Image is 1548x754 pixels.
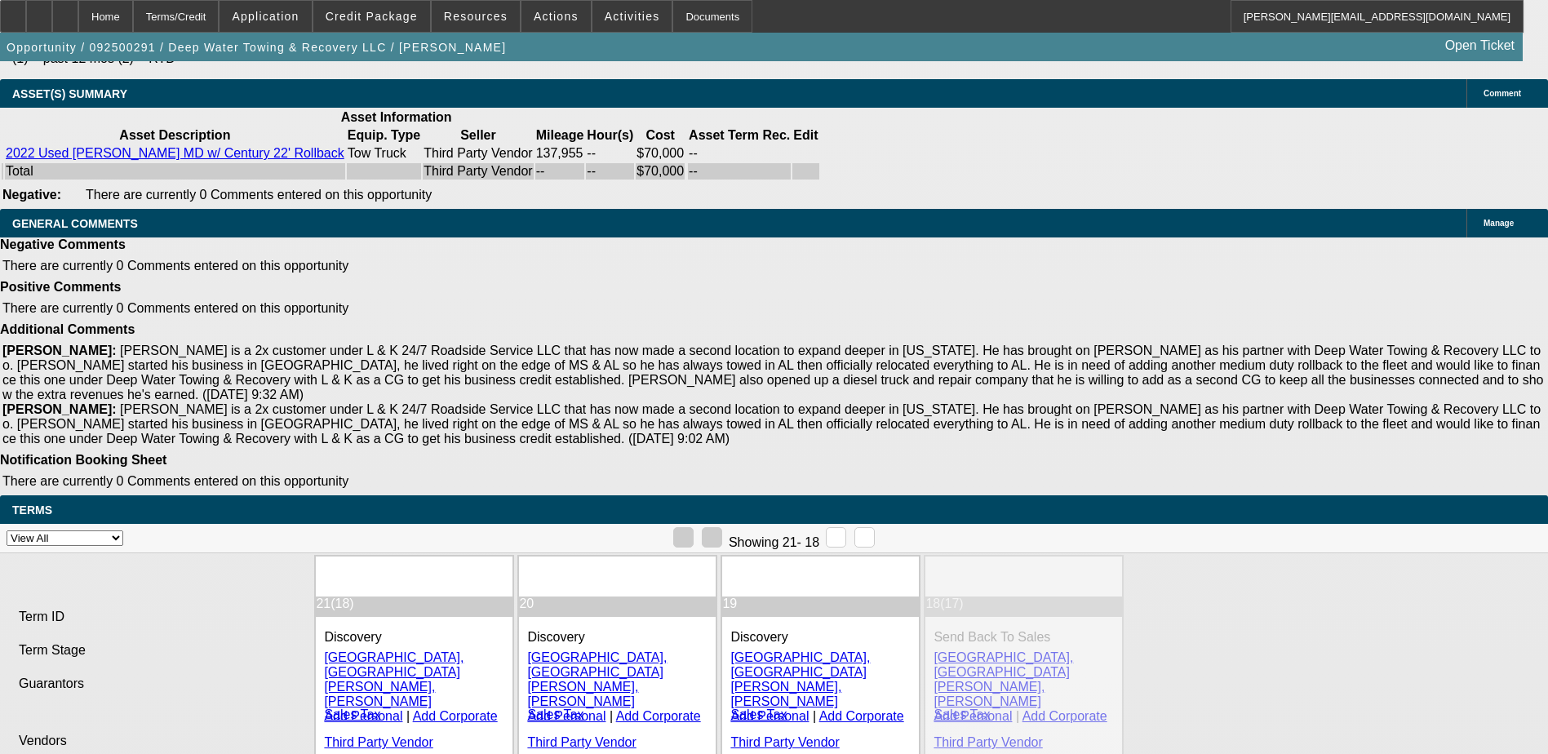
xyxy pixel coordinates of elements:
b: Asset Information [341,110,452,124]
span: ASSET(S) SUMMARY [12,87,127,100]
p: Discovery [730,630,911,645]
button: Application [220,1,311,32]
a: Third Party Vendor [527,735,636,749]
td: Third Party Vendor [423,145,533,162]
p: Discovery [527,630,707,645]
a: Add Corporate [413,709,498,723]
p: Vendors [19,734,294,748]
a: Sales Tax [324,707,380,721]
b: [PERSON_NAME]: [2,402,117,416]
a: [PERSON_NAME], [PERSON_NAME] [934,680,1045,708]
span: There are currently 0 Comments entered on this opportunity [86,188,432,202]
span: GENERAL COMMENTS [12,217,138,230]
span: There are currently 0 Comments entered on this opportunity [2,474,348,488]
p: Guarantors [19,676,294,691]
a: Third Party Vendor [730,735,839,749]
a: 2022 Used [PERSON_NAME] MD w/ Century 22' Rollback [6,146,344,160]
a: Open Ticket [1439,32,1521,60]
a: Third Party Vendor [934,735,1042,749]
span: Activities [605,10,660,23]
a: [GEOGRAPHIC_DATA], [GEOGRAPHIC_DATA] [730,650,870,679]
b: [PERSON_NAME]: [2,344,117,357]
a: Add Corporate [1022,709,1107,723]
button: Activities [592,1,672,32]
span: Showing 21- 18 [729,535,819,549]
a: Sales Tax [730,707,787,721]
a: [PERSON_NAME], [PERSON_NAME] [324,680,435,708]
a: Third Party Vendor [324,735,432,749]
p: 21(18) [316,597,504,611]
a: [GEOGRAPHIC_DATA], [GEOGRAPHIC_DATA] [324,650,464,679]
a: [PERSON_NAME], [PERSON_NAME] [730,680,841,708]
a: [GEOGRAPHIC_DATA], [GEOGRAPHIC_DATA] [527,650,667,679]
p: Discovery [324,630,504,645]
span: Application [232,10,299,23]
a: Sales Tax [527,707,583,721]
td: -- [535,163,585,180]
span: Actions [534,10,579,23]
a: Add Corporate [616,709,701,723]
span: | [1016,709,1019,723]
p: 20 [519,597,707,611]
td: Tow Truck [347,145,421,162]
span: | [406,709,410,723]
th: Edit [792,127,818,144]
b: Negative: [2,188,61,202]
a: [GEOGRAPHIC_DATA], [GEOGRAPHIC_DATA] [934,650,1073,679]
a: [PERSON_NAME], [PERSON_NAME] [527,680,638,708]
p: Term ID [19,610,294,624]
span: Comment [1484,89,1521,98]
b: Hour(s) [587,128,633,142]
p: 19 [722,597,911,611]
td: Third Party Vendor [423,163,533,180]
p: Send Back To Sales [934,630,1114,645]
b: Asset Term Rec. [689,128,790,142]
div: Total [6,164,344,179]
b: Cost [645,128,675,142]
b: Asset Description [119,128,230,142]
th: Asset Term Recommendation [688,127,791,144]
span: Opportunity / 092500291 / Deep Water Towing & Recovery LLC / [PERSON_NAME] [7,41,506,54]
button: Credit Package [313,1,430,32]
td: 137,955 [535,145,585,162]
b: Mileage [536,128,584,142]
p: 18(17) [925,597,1114,611]
span: Terms [12,503,52,517]
span: Resources [444,10,508,23]
td: -- [688,145,791,162]
a: Sales Tax [934,707,990,721]
th: Equip. Type [347,127,421,144]
td: $70,000 [636,145,685,162]
span: Manage [1484,219,1514,228]
button: Resources [432,1,520,32]
span: | [610,709,613,723]
td: $70,000 [636,163,685,180]
span: There are currently 0 Comments entered on this opportunity [2,259,348,273]
span: Credit Package [326,10,418,23]
span: | [813,709,816,723]
td: -- [688,163,791,180]
td: -- [586,145,634,162]
a: Add Corporate [819,709,904,723]
button: Actions [521,1,591,32]
span: [PERSON_NAME] is a 2x customer under L & K 24/7 Roadside Service LLC that has now made a second l... [2,344,1543,401]
td: -- [586,163,634,180]
b: Seller [460,128,496,142]
span: There are currently 0 Comments entered on this opportunity [2,301,348,315]
span: [PERSON_NAME] is a 2x customer under L & K 24/7 Roadside Service LLC that has now made a second l... [2,402,1541,446]
p: Term Stage [19,643,294,658]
